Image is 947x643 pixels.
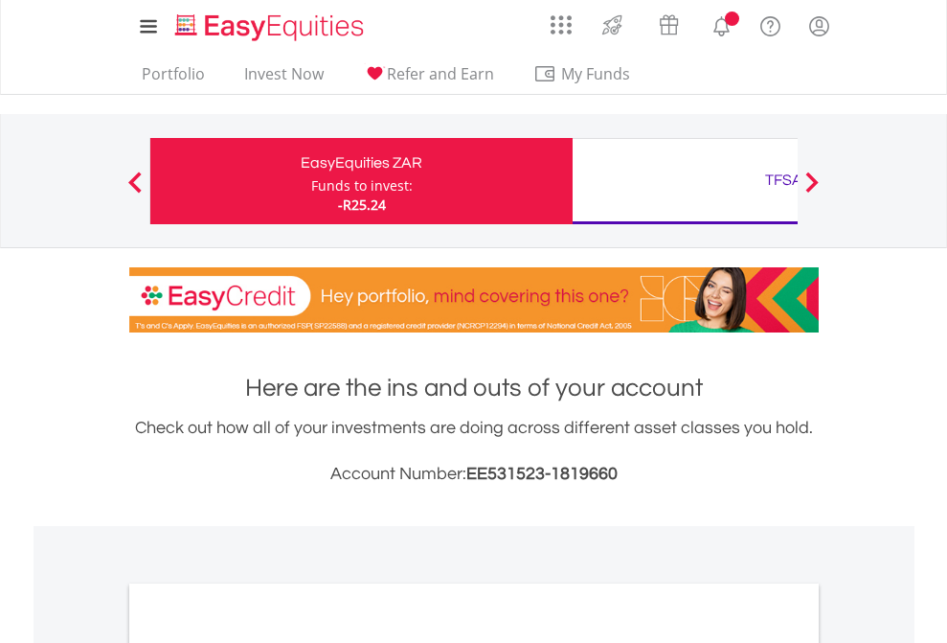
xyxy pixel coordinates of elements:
img: vouchers-v2.svg [653,10,685,40]
button: Next [793,181,831,200]
span: My Funds [533,61,659,86]
img: thrive-v2.svg [597,10,628,40]
div: Funds to invest: [311,176,413,195]
span: -R25.24 [338,195,386,214]
a: FAQ's and Support [746,5,795,43]
a: My Profile [795,5,844,47]
span: Refer and Earn [387,63,494,84]
img: grid-menu-icon.svg [551,14,572,35]
a: Refer and Earn [355,64,502,94]
img: EasyEquities_Logo.png [171,11,372,43]
a: Notifications [697,5,746,43]
a: Home page [168,5,372,43]
img: EasyCredit Promotion Banner [129,267,819,333]
a: AppsGrid [538,5,584,35]
a: Portfolio [134,64,213,94]
a: Invest Now [237,64,331,94]
span: EE531523-1819660 [466,465,618,483]
a: Vouchers [641,5,697,40]
h1: Here are the ins and outs of your account [129,371,819,405]
div: Check out how all of your investments are doing across different asset classes you hold. [129,415,819,488]
h3: Account Number: [129,461,819,488]
button: Previous [116,181,154,200]
div: EasyEquities ZAR [162,149,561,176]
